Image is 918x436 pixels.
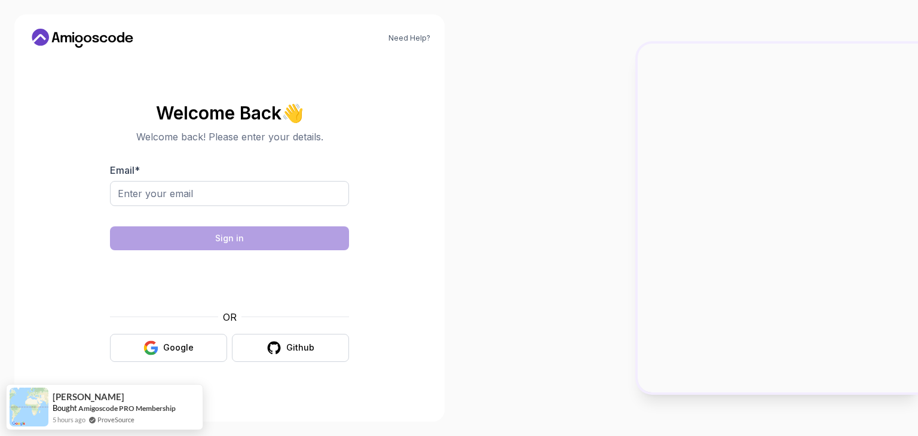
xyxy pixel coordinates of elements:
[388,33,430,43] a: Need Help?
[53,414,85,425] span: 5 hours ago
[110,130,349,144] p: Welcome back! Please enter your details.
[286,342,314,354] div: Github
[232,334,349,362] button: Github
[110,164,140,176] label: Email *
[97,414,134,425] a: ProveSource
[110,103,349,122] h2: Welcome Back
[638,44,918,392] img: Amigoscode Dashboard
[29,29,136,48] a: Home link
[10,388,48,426] img: provesource social proof notification image
[163,342,194,354] div: Google
[53,403,77,413] span: Bought
[78,404,176,413] a: Amigoscode PRO Membership
[215,232,244,244] div: Sign in
[110,334,227,362] button: Google
[110,181,349,206] input: Enter your email
[53,392,124,402] span: [PERSON_NAME]
[223,310,237,324] p: OR
[110,226,349,250] button: Sign in
[139,257,320,303] iframe: Widget care conține caseta de selectare pentru provocarea de securitate hCaptcha
[281,103,304,122] span: 👋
